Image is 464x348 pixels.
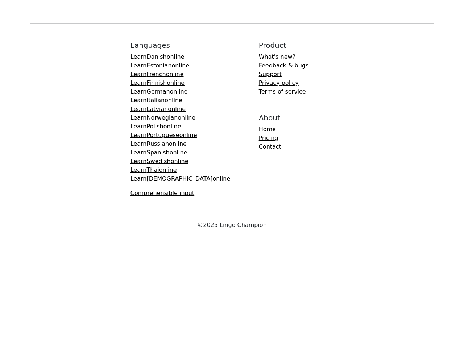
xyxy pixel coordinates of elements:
a: Comprehensible input [130,190,194,196]
a: Feedback & bugs [259,62,309,69]
a: LearnFinnishonline [130,79,185,86]
a: LearnEstonianonline [130,62,190,69]
a: LearnItalianonline [130,97,182,104]
h5: Product [259,41,309,50]
a: LearnNorwegianonline [130,114,195,121]
a: LearnPolishonline [130,123,181,130]
div: © 2025 Lingo Champion [25,221,439,229]
a: Privacy policy [259,79,299,86]
a: Home [259,126,276,133]
a: Pricing [259,134,278,141]
a: LearnSpanishonline [130,149,187,156]
h5: About [259,113,309,122]
a: What's new? [259,53,295,60]
a: LearnSwedishonline [130,158,188,165]
a: LearnPortugueseonline [130,132,197,138]
a: LearnFrenchonline [130,71,184,78]
a: Contact [259,143,281,150]
a: LearnRussianonline [130,140,187,147]
a: LearnDanishonline [130,53,185,60]
a: LearnLatvianonline [130,105,186,112]
a: Learn[DEMOGRAPHIC_DATA]online [130,175,230,182]
a: Terms of service [259,88,306,95]
a: Support [259,71,282,78]
a: LearnGermanonline [130,88,188,95]
h5: Languages [130,41,230,50]
a: LearnThaionline [130,166,177,173]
